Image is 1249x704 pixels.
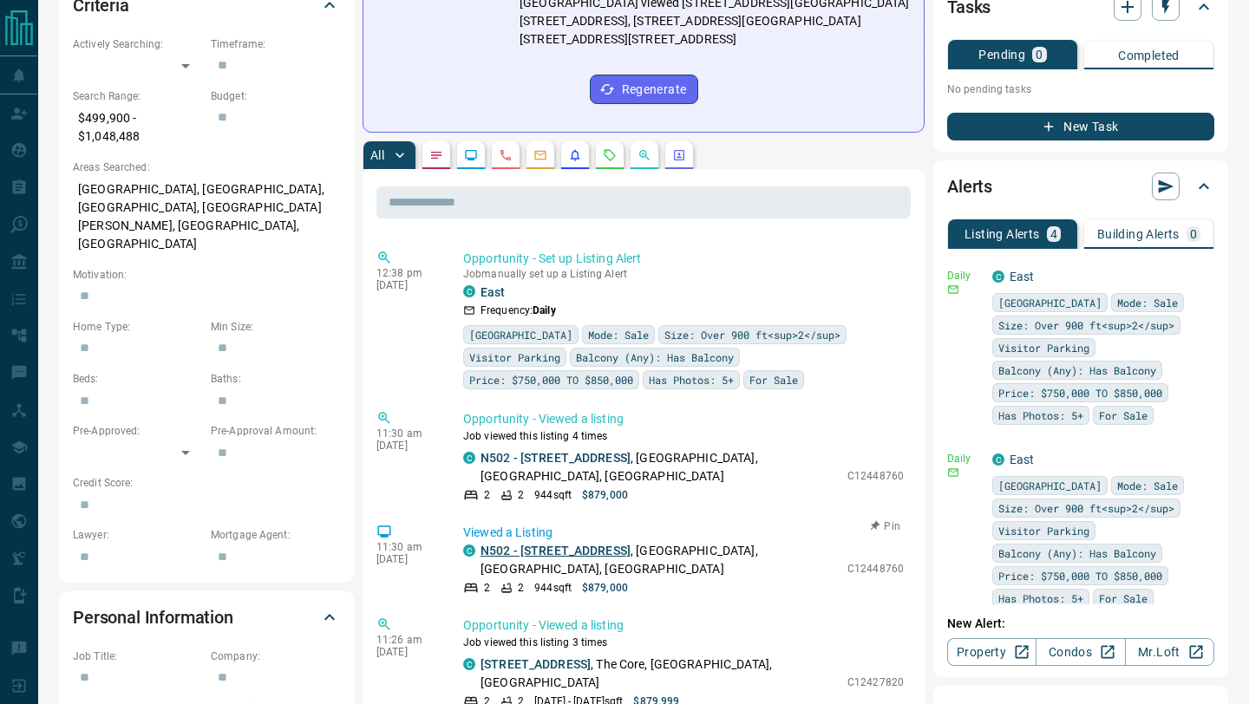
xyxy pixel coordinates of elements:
p: 0 [1190,228,1197,240]
p: Pre-Approved: [73,423,202,439]
button: Pin [860,518,911,534]
span: Visitor Parking [998,522,1089,539]
p: Baths: [211,371,340,387]
p: Job manually set up a Listing Alert [463,268,904,280]
svg: Email [947,284,959,296]
div: Alerts [947,166,1214,207]
p: Job viewed this listing 4 times [463,428,904,444]
svg: Calls [499,148,513,162]
p: Company: [211,649,340,664]
div: condos.ca [463,452,475,464]
p: , [GEOGRAPHIC_DATA], [GEOGRAPHIC_DATA], [GEOGRAPHIC_DATA] [481,449,839,486]
p: [DATE] [376,279,437,291]
p: Daily [947,268,982,284]
p: Areas Searched: [73,160,340,175]
a: N502 - [STREET_ADDRESS] [481,544,631,557]
svg: Listing Alerts [568,148,582,162]
p: 12:38 pm [376,267,437,279]
p: Pending [978,49,1025,61]
p: No pending tasks [947,76,1214,102]
p: Min Size: [211,319,340,335]
p: Timeframe: [211,36,340,52]
svg: Emails [533,148,547,162]
span: Mode: Sale [588,326,649,343]
p: 2 [518,487,524,503]
div: condos.ca [463,285,475,297]
span: Size: Over 900 ft<sup>2</sup> [664,326,840,343]
span: Visitor Parking [469,349,560,366]
svg: Requests [603,148,617,162]
p: Completed [1118,49,1180,62]
svg: Agent Actions [672,148,686,162]
p: 2 [484,580,490,596]
p: Lawyer: [73,527,202,543]
div: condos.ca [463,544,475,557]
button: New Task [947,113,1214,140]
p: Budget: [211,88,340,104]
p: 944 sqft [534,580,572,596]
span: Size: Over 900 ft<sup>2</sup> [998,316,1174,334]
p: Opportunity - Viewed a listing [463,410,904,428]
span: Balcony (Any): Has Balcony [998,362,1156,379]
div: condos.ca [992,453,1004,466]
div: Personal Information [73,596,340,638]
span: For Sale [749,371,798,388]
span: Has Photos: 5+ [998,407,1083,424]
p: Search Range: [73,88,202,104]
span: Mode: Sale [1117,477,1178,494]
p: Opportunity - Viewed a listing [463,616,904,635]
span: [GEOGRAPHIC_DATA] [998,294,1102,311]
span: [GEOGRAPHIC_DATA] [469,326,572,343]
p: C12427820 [847,675,904,690]
a: East [1010,453,1035,466]
p: Mortgage Agent: [211,527,340,543]
p: , The Core, [GEOGRAPHIC_DATA], [GEOGRAPHIC_DATA] [481,655,839,692]
span: Balcony (Any): Has Balcony [998,544,1156,562]
p: 11:30 am [376,427,437,440]
a: Mr.Loft [1125,638,1214,666]
span: Has Photos: 5+ [649,371,734,388]
span: Price: $750,000 TO $850,000 [998,567,1162,584]
a: East [481,285,505,299]
p: New Alert: [947,615,1214,633]
p: 11:26 am [376,634,437,646]
p: 11:30 am [376,541,437,553]
p: 4 [1050,228,1057,240]
p: Actively Searching: [73,36,202,52]
p: , [GEOGRAPHIC_DATA], [GEOGRAPHIC_DATA], [GEOGRAPHIC_DATA] [481,542,839,578]
span: Balcony (Any): Has Balcony [576,349,734,366]
p: C12448760 [847,561,904,577]
p: 0 [1036,49,1043,61]
svg: Opportunities [638,148,651,162]
span: Size: Over 900 ft<sup>2</sup> [998,499,1174,517]
p: Opportunity - Set up Listing Alert [463,250,904,268]
p: [DATE] [376,440,437,452]
a: N502 - [STREET_ADDRESS] [481,451,631,465]
svg: Notes [429,148,443,162]
p: Viewed a Listing [463,524,904,542]
p: Pre-Approval Amount: [211,423,340,439]
p: Motivation: [73,267,340,283]
svg: Email [947,466,959,479]
p: Job viewed this listing 3 times [463,635,904,650]
a: [STREET_ADDRESS] [481,657,591,671]
span: Mode: Sale [1117,294,1178,311]
p: $499,900 - $1,048,488 [73,104,202,151]
p: Beds: [73,371,202,387]
svg: Lead Browsing Activity [464,148,478,162]
span: Price: $750,000 TO $850,000 [998,384,1162,401]
p: Building Alerts [1097,228,1180,240]
p: 2 [484,487,490,503]
span: Visitor Parking [998,339,1089,356]
p: Listing Alerts [965,228,1040,240]
span: For Sale [1099,590,1148,607]
p: 2 [518,580,524,596]
a: Condos [1036,638,1125,666]
p: [GEOGRAPHIC_DATA], [GEOGRAPHIC_DATA], [GEOGRAPHIC_DATA], [GEOGRAPHIC_DATA][PERSON_NAME], [GEOGRAP... [73,175,340,258]
div: condos.ca [463,658,475,670]
div: condos.ca [992,271,1004,283]
p: Job Title: [73,649,202,664]
p: [DATE] [376,553,437,565]
p: C12448760 [847,468,904,484]
button: Regenerate [590,75,698,104]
